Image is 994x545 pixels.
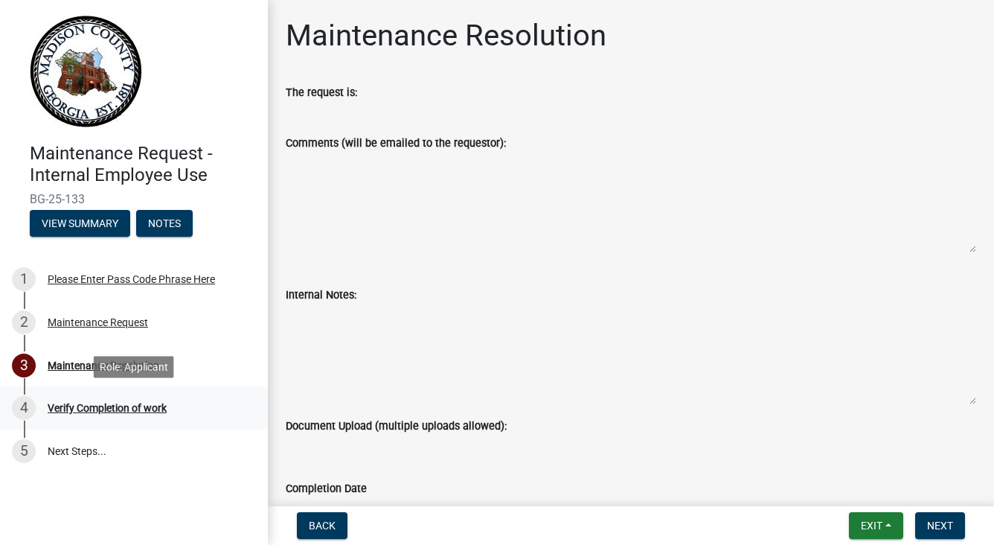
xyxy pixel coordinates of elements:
[286,138,506,149] label: Comments (will be emailed to the requestor):
[861,520,882,532] span: Exit
[286,421,507,432] label: Document Upload (multiple uploads allowed):
[286,484,367,494] label: Completion Date
[48,317,148,328] div: Maintenance Request
[136,210,193,237] button: Notes
[297,512,347,539] button: Back
[30,210,130,237] button: View Summary
[48,403,167,413] div: Verify Completion of work
[309,520,336,532] span: Back
[286,88,357,98] label: The request is:
[48,360,159,371] div: Maintenance Resolution
[30,16,142,127] img: Madison County, Georgia
[12,267,36,291] div: 1
[927,520,953,532] span: Next
[136,218,193,230] wm-modal-confirm: Notes
[48,274,215,284] div: Please Enter Pass Code Phrase Here
[30,218,130,230] wm-modal-confirm: Summary
[30,192,238,206] span: BG-25-133
[12,354,36,377] div: 3
[12,396,36,420] div: 4
[286,290,356,301] label: Internal Notes:
[286,18,606,54] h1: Maintenance Resolution
[849,512,903,539] button: Exit
[915,512,965,539] button: Next
[12,310,36,334] div: 2
[94,356,174,377] div: Role: Applicant
[12,439,36,463] div: 5
[30,143,256,186] h4: Maintenance Request - Internal Employee Use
